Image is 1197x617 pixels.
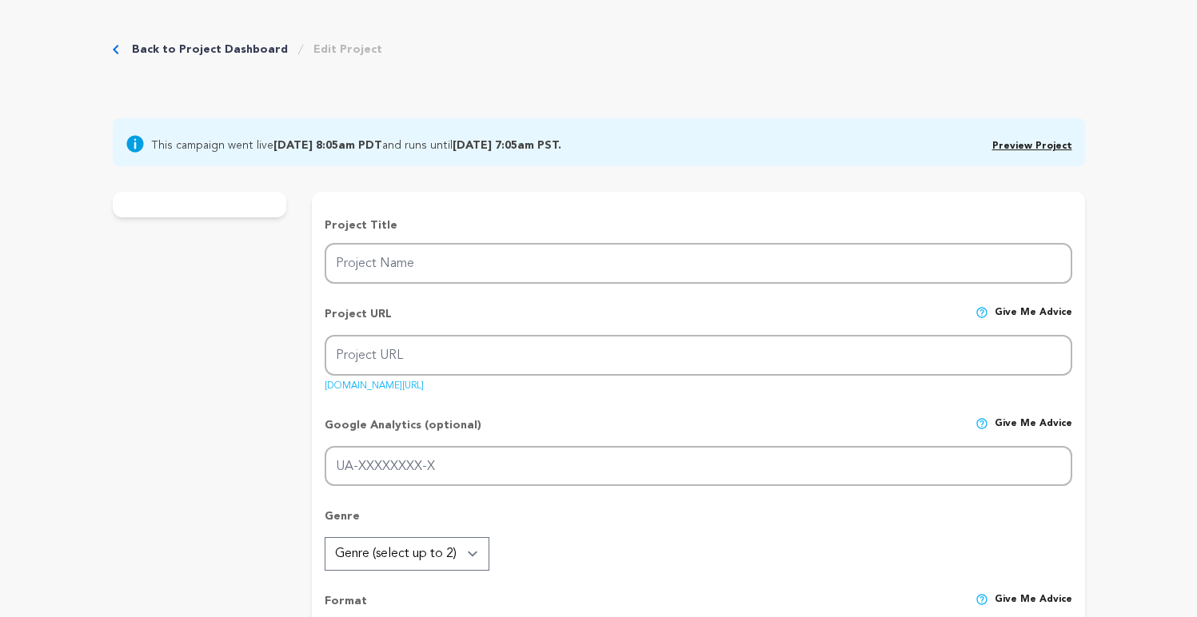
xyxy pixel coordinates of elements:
[325,243,1071,284] input: Project Name
[325,217,1071,233] p: Project Title
[325,446,1071,487] input: UA-XXXXXXXX-X
[273,140,382,151] b: [DATE] 8:05am PDT
[995,417,1072,446] span: Give me advice
[976,306,988,319] img: help-circle.svg
[325,335,1071,376] input: Project URL
[995,306,1072,335] span: Give me advice
[113,42,382,58] div: Breadcrumb
[325,508,1071,537] p: Genre
[151,134,561,153] span: This campaign went live and runs until
[453,140,561,151] b: [DATE] 7:05am PST.
[976,417,988,430] img: help-circle.svg
[325,375,424,391] a: [DOMAIN_NAME][URL]
[325,417,481,446] p: Google Analytics (optional)
[976,593,988,606] img: help-circle.svg
[132,42,288,58] a: Back to Project Dashboard
[992,141,1072,151] a: Preview Project
[313,42,382,58] a: Edit Project
[325,306,392,335] p: Project URL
